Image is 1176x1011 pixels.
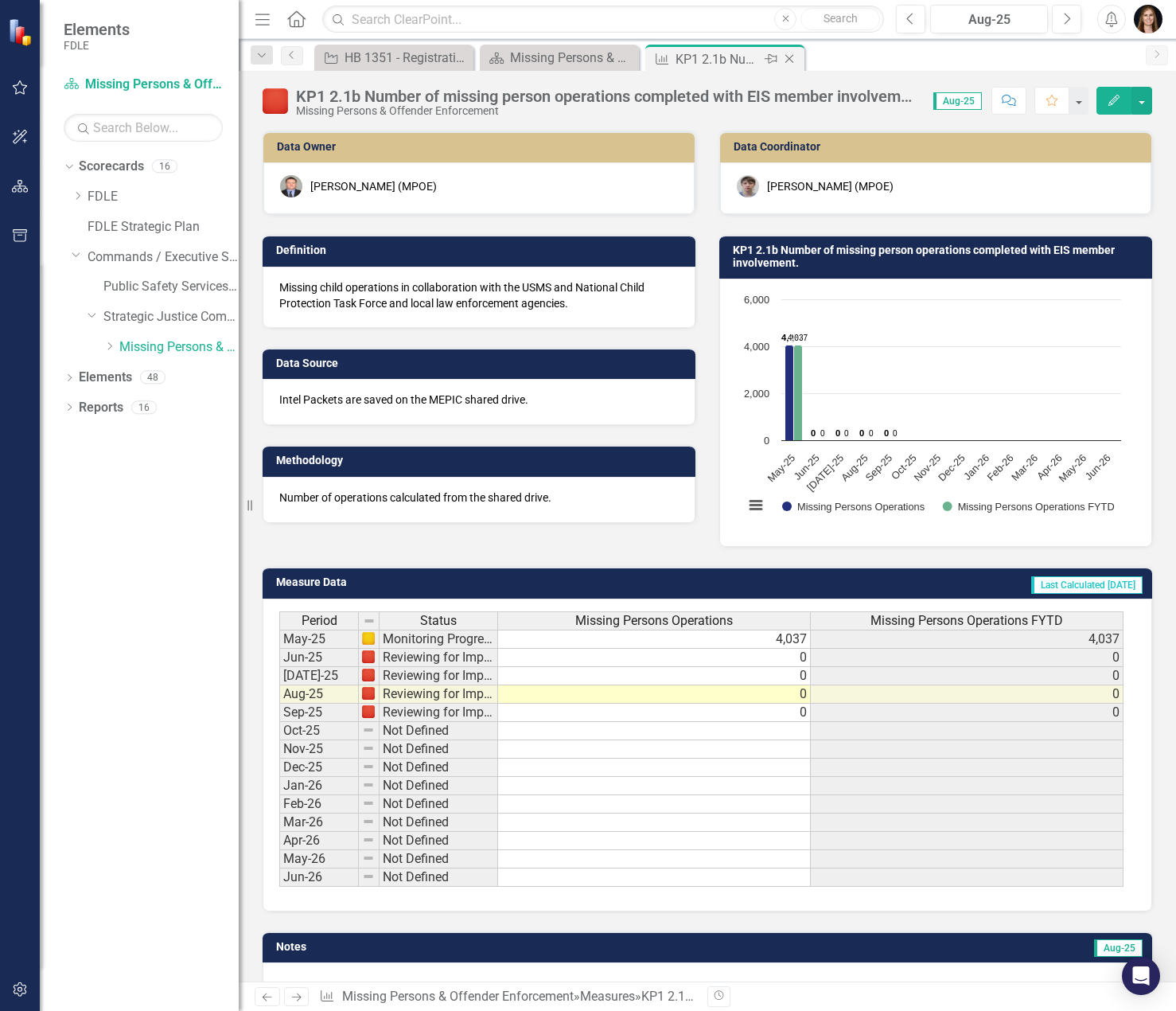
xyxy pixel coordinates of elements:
img: Reviewing for Improvement [263,88,288,114]
img: 8DAGhfEEPCf229AAAAAElFTkSuQmCC [362,833,375,846]
text: 0 [811,428,816,438]
td: 0 [811,649,1123,667]
td: Reviewing for Improvement [380,649,498,667]
td: Not Defined [380,759,498,777]
td: Nov-25 [279,740,359,759]
td: Not Defined [380,850,498,869]
div: 16 [152,160,177,174]
text: Jun-25 [791,452,821,482]
td: 0 [811,685,1123,704]
text: 2,000 [744,388,769,400]
a: Reports [79,399,123,417]
p: Intel Packets are saved on the MEPIC shared drive. [279,392,679,408]
img: DxoheXUOvkpYAAAAAElFTkSuQmCC [362,705,375,718]
a: Scorecards [79,158,144,176]
small: FDLE [64,39,130,52]
div: Chart. Highcharts interactive chart. [736,291,1135,530]
text: 4,037 [781,333,804,342]
text: 0 [869,429,874,438]
td: Not Defined [380,814,498,832]
a: Public Safety Services Command [103,278,239,296]
text: Jan-26 [961,452,991,482]
h3: Methodology [276,455,687,466]
img: Grace Walker [737,175,759,197]
td: Monitoring Progress [380,630,498,649]
span: Aug-25 [1094,939,1143,957]
text: May-25 [765,452,797,485]
text: 0 [835,428,840,438]
a: FDLE Strategic Plan [88,218,239,236]
td: Jun-25 [279,649,359,667]
img: 8DAGhfEEPCf229AAAAAElFTkSuQmCC [362,797,375,810]
text: Mar-26 [1009,452,1040,483]
td: 4,037 [811,630,1123,649]
td: 0 [498,704,811,722]
h3: Notes [276,941,602,953]
text: [DATE]-25 [804,452,846,494]
text: 0 [859,428,864,438]
td: 0 [811,667,1123,685]
img: 8DAGhfEEPCf229AAAAAElFTkSuQmCC [363,615,376,627]
div: 48 [140,371,165,384]
input: Search Below... [64,114,223,142]
img: DxoheXUOvkpYAAAAAElFTkSuQmCC [362,687,375,700]
a: Commands / Executive Support Branch [88,248,239,267]
h3: Data Owner [277,141,687,153]
div: » » [319,988,695,1006]
h3: KP1 2.1b Number of missing person operations completed with EIS member involvement. [733,244,1144,269]
span: Period [302,614,337,628]
img: 8DAGhfEEPCf229AAAAAElFTkSuQmCC [362,815,375,828]
button: View chart menu, Chart [745,494,767,517]
div: [PERSON_NAME] (MPOE) [767,178,894,194]
button: Show Missing Persons Operations [782,501,925,513]
text: 0 [844,429,849,438]
img: 8DAGhfEEPCf229AAAAAElFTkSuQmCC [362,760,375,773]
td: Oct-25 [279,722,359,740]
text: Jun-26 [1082,452,1112,482]
td: Not Defined [380,777,498,795]
td: Reviewing for Improvement [380,704,498,722]
a: Elements [79,369,132,387]
span: Missing Persons Operations FYTD [870,614,1063,628]
td: Not Defined [380,722,498,740]
td: Apr-26 [279,832,359,850]
span: Last Calculated [DATE] [1031,576,1143,594]
a: Measures [580,989,635,1004]
button: Aug-25 [930,5,1048,33]
td: 0 [498,649,811,667]
text: 0 [764,435,769,447]
a: Missing Persons & Offender Enforcement [119,338,239,357]
div: Missing Persons & Offender Enforcement Landing Page [510,48,635,68]
text: 4,037 [788,334,808,342]
td: Jan-26 [279,777,359,795]
img: 8DAGhfEEPCf229AAAAAElFTkSuQmCC [362,779,375,791]
a: HB 1351 - Registration of Sexual Predators and Sexual Offenders [318,48,469,68]
div: Aug-25 [936,10,1042,29]
h3: Definition [276,244,687,256]
img: Jeffrey Watson [280,175,302,197]
img: ClearPoint Strategy [8,18,36,46]
img: Heather Faulkner [1134,5,1162,33]
td: Not Defined [380,795,498,814]
div: Open Intercom Messenger [1122,957,1160,995]
button: Search [800,8,880,30]
div: Missing Persons & Offender Enforcement [296,105,917,117]
text: Feb-26 [984,452,1015,483]
text: 0 [820,429,825,438]
text: Oct-25 [889,452,919,482]
span: Elements [64,20,130,39]
a: Strategic Justice Command [103,308,239,326]
span: Search [824,12,858,25]
span: Aug-25 [933,92,982,110]
button: Show Missing Persons Operations FYTD [943,501,1115,513]
td: Not Defined [380,832,498,850]
td: Reviewing for Improvement [380,667,498,685]
svg: Interactive chart [736,291,1129,530]
td: May-26 [279,850,359,869]
img: 8DAGhfEEPCf229AAAAAElFTkSuQmCC [362,724,375,736]
img: 8DAGhfEEPCf229AAAAAElFTkSuQmCC [362,852,375,865]
td: Dec-25 [279,759,359,777]
td: Jun-26 [279,869,359,887]
td: 0 [498,685,811,704]
h3: Data Coordinator [734,141,1143,153]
